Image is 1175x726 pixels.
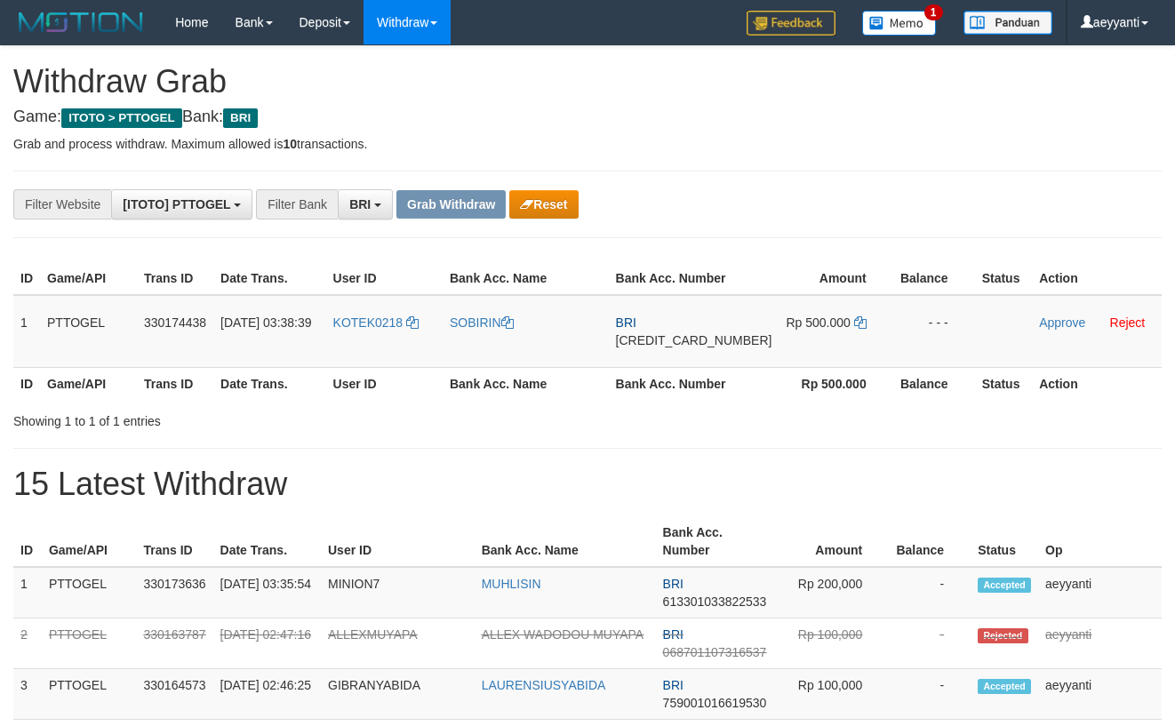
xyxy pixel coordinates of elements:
td: 1 [13,295,40,368]
span: Copy 759001016619530 to clipboard [663,696,767,710]
th: Balance [889,516,971,567]
th: Date Trans. [213,367,325,400]
h1: 15 Latest Withdraw [13,467,1162,502]
th: Amount [774,516,890,567]
td: 2 [13,618,42,669]
td: Rp 100,000 [774,669,890,720]
th: Bank Acc. Number [609,262,779,295]
strong: 10 [283,137,297,151]
a: Reject [1110,315,1146,330]
td: aeyyanti [1038,567,1162,618]
a: MUHLISIN [482,577,541,591]
td: Rp 200,000 [774,567,890,618]
th: Status [971,516,1038,567]
td: [DATE] 02:46:25 [213,669,321,720]
button: BRI [338,189,393,219]
span: Copy 613301033822533 to clipboard [663,594,767,609]
th: Trans ID [137,262,213,295]
span: BRI [223,108,258,128]
a: SOBIRIN [450,315,514,330]
td: - [889,618,971,669]
span: [DATE] 03:38:39 [220,315,311,330]
td: - [889,567,971,618]
h1: Withdraw Grab [13,64,1162,100]
span: BRI [616,315,636,330]
img: Feedback.jpg [747,11,835,36]
p: Grab and process withdraw. Maximum allowed is transactions. [13,135,1162,153]
th: User ID [326,367,443,400]
img: MOTION_logo.png [13,9,148,36]
div: Filter Bank [256,189,338,219]
th: Action [1032,367,1162,400]
td: Rp 100,000 [774,618,890,669]
span: BRI [663,627,683,642]
th: Action [1032,262,1162,295]
h4: Game: Bank: [13,108,1162,126]
td: PTTOGEL [42,618,137,669]
th: Bank Acc. Number [609,367,779,400]
th: Bank Acc. Name [475,516,656,567]
td: - - - [893,295,975,368]
span: BRI [663,678,683,692]
th: Balance [893,262,975,295]
td: 3 [13,669,42,720]
span: Accepted [978,578,1031,593]
th: Game/API [40,367,137,400]
th: ID [13,516,42,567]
td: ALLEXMUYAPA [321,618,475,669]
th: ID [13,367,40,400]
span: BRI [663,577,683,591]
th: Rp 500.000 [779,367,892,400]
button: Reset [509,190,578,219]
th: Trans ID [136,516,212,567]
th: Game/API [42,516,137,567]
th: Bank Acc. Number [656,516,774,567]
th: Status [975,367,1033,400]
th: Trans ID [137,367,213,400]
button: [ITOTO] PTTOGEL [111,189,252,219]
img: panduan.png [963,11,1052,35]
span: KOTEK0218 [333,315,404,330]
th: User ID [326,262,443,295]
span: BRI [349,197,371,211]
th: User ID [321,516,475,567]
td: [DATE] 03:35:54 [213,567,321,618]
td: GIBRANYABIDA [321,669,475,720]
span: ITOTO > PTTOGEL [61,108,182,128]
th: Op [1038,516,1162,567]
div: Filter Website [13,189,111,219]
img: Button%20Memo.svg [862,11,937,36]
span: 1 [924,4,943,20]
span: Rejected [978,628,1027,643]
td: 1 [13,567,42,618]
td: aeyyanti [1038,669,1162,720]
th: Date Trans. [213,262,325,295]
span: Accepted [978,679,1031,694]
th: Status [975,262,1033,295]
th: Amount [779,262,892,295]
th: Bank Acc. Name [443,262,609,295]
td: MINION7 [321,567,475,618]
span: Copy 588201011498536 to clipboard [616,333,772,347]
td: - [889,669,971,720]
td: aeyyanti [1038,618,1162,669]
th: Date Trans. [213,516,321,567]
td: PTTOGEL [42,669,137,720]
th: Game/API [40,262,137,295]
div: Showing 1 to 1 of 1 entries [13,405,476,430]
a: Copy 500000 to clipboard [854,315,867,330]
a: ALLEX WADODOU MUYAPA [482,627,644,642]
th: Balance [893,367,975,400]
td: 330173636 [136,567,212,618]
td: 330164573 [136,669,212,720]
a: Approve [1039,315,1085,330]
button: Grab Withdraw [396,190,506,219]
a: LAURENSIUSYABIDA [482,678,606,692]
span: Rp 500.000 [786,315,850,330]
td: 330163787 [136,618,212,669]
span: [ITOTO] PTTOGEL [123,197,230,211]
td: PTTOGEL [40,295,137,368]
th: ID [13,262,40,295]
span: 330174438 [144,315,206,330]
span: Copy 068701107316537 to clipboard [663,645,767,659]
